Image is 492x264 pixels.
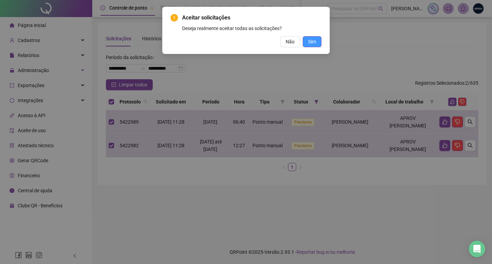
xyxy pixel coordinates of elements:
[286,38,295,45] span: Não
[280,36,300,47] button: Não
[182,25,322,32] div: Deseja realmente aceitar todas as solicitações?
[308,38,316,45] span: Sim
[170,14,178,22] span: exclamation-circle
[469,241,485,257] div: Open Intercom Messenger
[182,14,322,22] span: Aceitar solicitações
[303,36,322,47] button: Sim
